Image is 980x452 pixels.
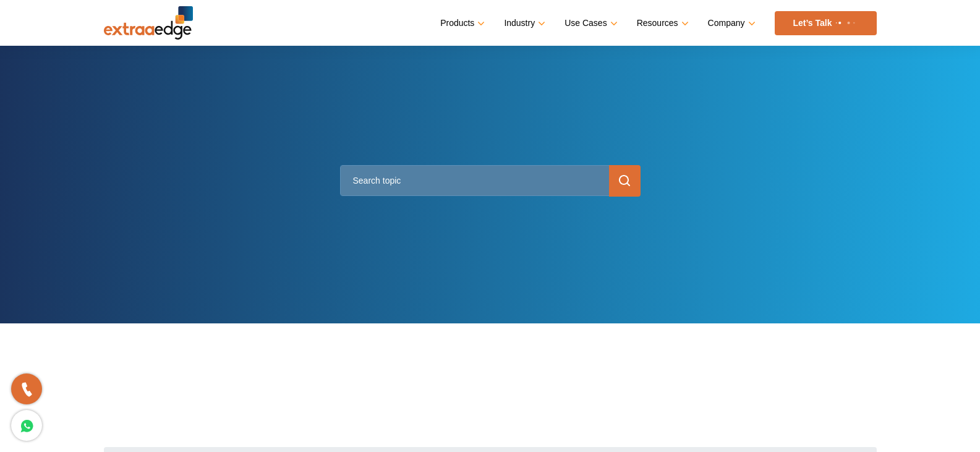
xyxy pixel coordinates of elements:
[708,14,753,32] a: Company
[565,14,615,32] a: Use Cases
[609,165,641,197] input: submit
[504,14,543,32] a: Industry
[440,14,482,32] a: Products
[340,165,641,196] input: Search topic
[775,11,877,35] a: Let’s Talk
[637,14,686,32] a: Resources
